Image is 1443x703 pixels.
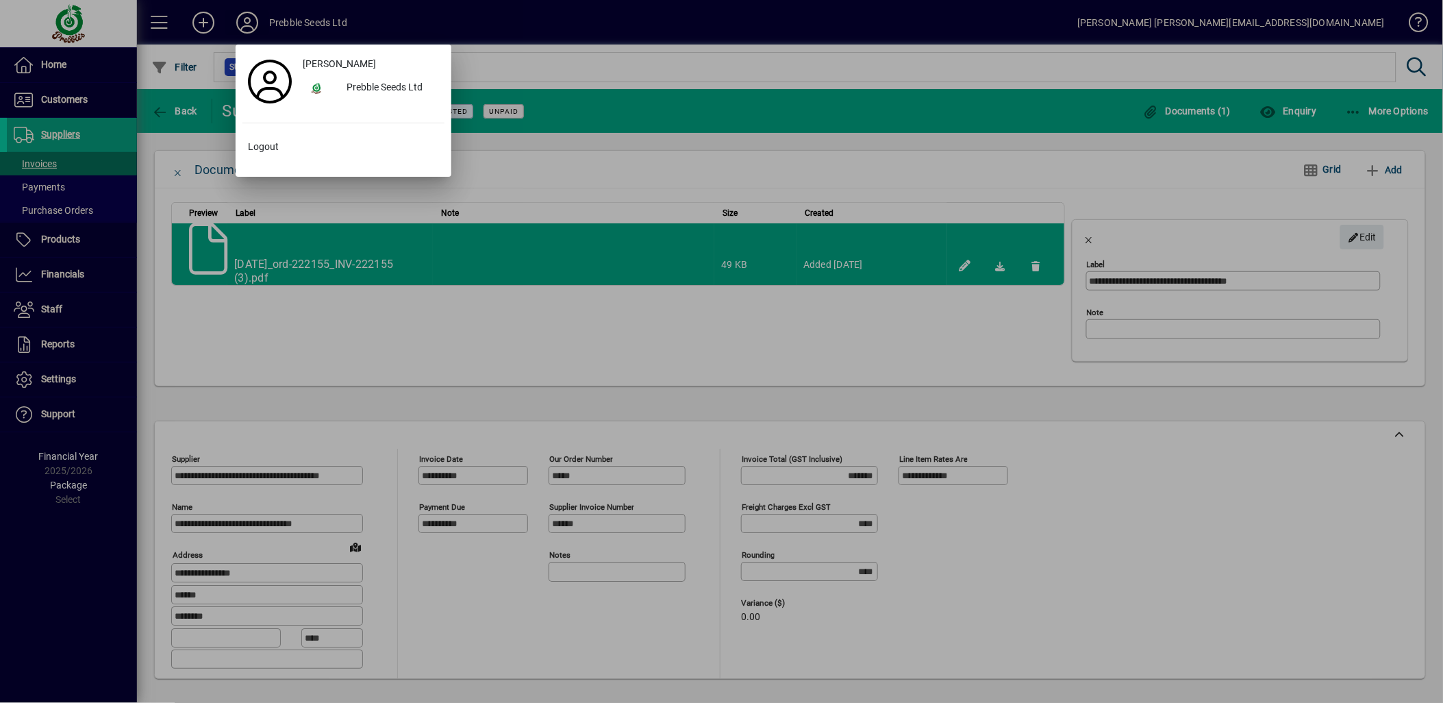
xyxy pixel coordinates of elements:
span: Logout [248,140,279,154]
a: [PERSON_NAME] [297,51,444,76]
a: Profile [242,69,297,94]
span: [PERSON_NAME] [303,57,376,71]
button: Prebble Seeds Ltd [297,76,444,101]
button: Logout [242,134,444,159]
div: Prebble Seeds Ltd [336,76,444,101]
